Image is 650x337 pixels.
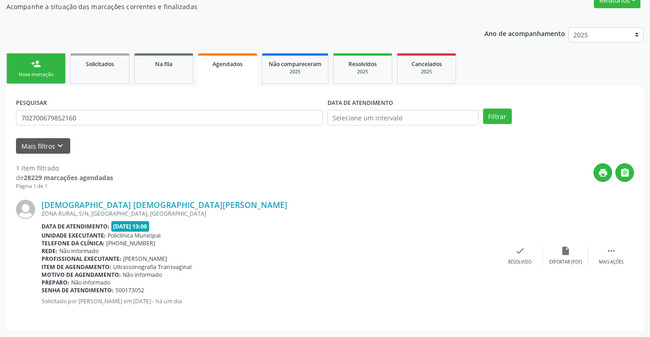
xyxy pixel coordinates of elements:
[42,279,69,286] b: Preparo:
[108,232,161,239] span: Policlínica Municipal
[59,247,99,255] span: Não informado
[615,163,634,182] button: 
[598,168,608,178] i: print
[123,271,162,279] span: Não informado
[6,2,452,11] p: Acompanhe a situação das marcações correntes e finalizadas
[24,173,113,182] strong: 28229 marcações agendadas
[42,239,104,247] b: Telefone da clínica:
[71,279,110,286] span: Não informado
[16,182,113,190] div: Página 1 de 1
[42,271,121,279] b: Motivo de agendamento:
[113,263,192,271] span: Ultrassonografia Transvaginal
[155,60,172,68] span: Na fila
[86,60,114,68] span: Solicitados
[411,60,442,68] span: Cancelados
[348,60,377,68] span: Resolvidos
[340,68,385,75] div: 2025
[55,141,65,151] i: keyboard_arrow_down
[16,96,47,110] label: PESQUISAR
[328,110,478,125] input: Selecione um intervalo
[561,246,571,256] i: insert_drive_file
[484,27,565,39] p: Ano de acompanhamento
[42,263,111,271] b: Item de agendamento:
[123,255,167,263] span: [PERSON_NAME]
[42,200,287,210] a: [DEMOGRAPHIC_DATA] [DEMOGRAPHIC_DATA][PERSON_NAME]
[606,246,616,256] i: 
[31,59,41,69] div: person_add
[13,71,59,78] div: Nova marcação
[404,68,449,75] div: 2025
[42,223,109,230] b: Data de atendimento:
[620,168,630,178] i: 
[42,286,114,294] b: Senha de atendimento:
[16,200,35,219] img: img
[42,255,121,263] b: Profissional executante:
[42,210,497,218] div: ZONA RURAL, S/N, [GEOGRAPHIC_DATA], [GEOGRAPHIC_DATA]
[115,286,144,294] span: S00173052
[593,163,612,182] button: print
[269,68,322,75] div: 2025
[16,138,70,154] button: Mais filtroskeyboard_arrow_down
[42,232,106,239] b: Unidade executante:
[269,60,322,68] span: Não compareceram
[213,60,243,68] span: Agendados
[111,221,150,232] span: [DATE] 13:00
[106,239,155,247] span: [PHONE_NUMBER]
[508,259,531,265] div: Resolvido
[16,173,113,182] div: de
[599,259,624,265] div: Mais ações
[483,109,512,124] button: Filtrar
[16,110,323,125] input: Nome, CNS
[16,163,113,173] div: 1 item filtrado
[42,297,497,305] p: Solicitado por [PERSON_NAME] em [DATE] - há um dia
[328,96,393,110] label: DATA DE ATENDIMENTO
[549,259,582,265] div: Exportar (PDF)
[42,247,57,255] b: Rede:
[515,246,525,256] i: check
